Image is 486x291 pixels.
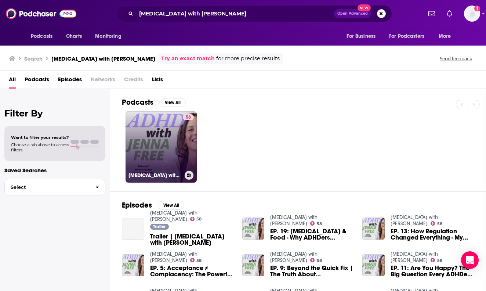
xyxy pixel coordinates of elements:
span: Trailer | [MEDICAL_DATA] with [PERSON_NAME] [150,233,233,246]
span: 58 [196,218,202,221]
input: Search podcasts, credits, & more... [136,8,334,19]
a: ADHD with Jenna Free [391,214,438,227]
a: 58 [183,114,194,120]
p: Saved Searches [4,167,105,174]
a: Show notifications dropdown [425,7,438,20]
button: open menu [341,29,385,43]
button: Select [4,179,105,195]
a: EP. 5: Acceptance ≠ Complacency: The Powerful Truth About Embracing Your ADHD Brain | ADHD with J... [150,265,233,277]
img: EP. 11: Are You Happy? The Big Question Every ADHDer Needs to Ask | ADHD with Jenna Free [362,254,385,277]
span: Choose a tab above to access filters. [11,142,69,152]
span: Credits [124,73,143,89]
button: Send feedback [438,55,474,62]
a: Show notifications dropdown [444,7,455,20]
span: For Podcasters [389,31,424,42]
img: EP. 9: Beyond the Quick Fix | The Truth About ADHD, Dopamine & Lasting Happiness | ADHD with Jenn... [242,254,265,277]
div: Open Intercom Messenger [461,251,479,269]
span: Podcasts [31,31,52,42]
span: Open Advanced [337,12,368,15]
a: ADHD with Jenna Free [270,214,318,227]
span: 58 [317,259,322,262]
h3: [MEDICAL_DATA] with [PERSON_NAME] [51,55,155,62]
span: Monitoring [95,31,121,42]
span: EP. 13: How Regulation Changed Everything - My Personal [MEDICAL_DATA] Transformation Story | [ME... [391,228,474,241]
span: for more precise results [216,54,280,63]
a: Lists [152,73,163,89]
span: 58 [317,222,322,226]
span: Charts [66,31,82,42]
a: EP. 11: Are You Happy? The Big Question Every ADHDer Needs to Ask | ADHD with Jenna Free [391,265,474,277]
a: Episodes [58,73,82,89]
a: ADHD with Jenna Free [150,251,197,263]
a: 58[MEDICAL_DATA] with [PERSON_NAME] [126,111,197,183]
span: More [439,31,451,42]
span: EP. 11: Are You Happy? The Big Question Every ADHDer Needs to Ask | [MEDICAL_DATA] with [PERSON_N... [391,265,474,277]
span: Logged in as sarahhallprinc [464,6,480,22]
a: EP. 13: How Regulation Changed Everything - My Personal ADHD Transformation Story | ADHD with Jen... [391,228,474,241]
a: EpisodesView All [122,201,184,210]
h3: Search [24,55,43,62]
a: 58 [190,258,202,262]
button: Open AdvancedNew [334,9,371,18]
a: 58 [190,217,202,221]
span: EP. 5: Acceptance ≠ Complacency: The Powerful Truth About Embracing Your [MEDICAL_DATA] Brain | [... [150,265,233,277]
a: Charts [61,29,86,43]
h2: Podcasts [122,98,153,107]
a: Trailer | ADHD with Jenna Free [122,218,144,240]
span: Trailer [153,224,166,229]
span: 58 [437,259,442,262]
a: Try an exact match [161,54,215,63]
svg: Add a profile image [474,6,480,11]
a: ADHD with Jenna Free [391,251,438,263]
a: 58 [431,221,442,226]
img: Podchaser - Follow, Share and Rate Podcasts [6,7,76,21]
span: Want to filter your results? [11,135,69,140]
span: For Business [347,31,376,42]
a: 58 [310,258,322,262]
span: Select [5,185,90,190]
a: Podcasts [25,73,49,89]
a: ADHD with Jenna Free [150,210,197,222]
span: 58 [196,259,202,262]
a: 58 [310,221,322,226]
button: Show profile menu [464,6,480,22]
span: New [358,4,371,11]
button: open menu [434,29,460,43]
a: 58 [431,258,442,262]
a: EP. 19: ADHD & Food - Why ADHDers Struggle & The Intuitive Eating Solution | ADHD with Jenna Free [270,228,353,241]
button: open menu [90,29,131,43]
span: EP. 9: Beyond the Quick Fix | The Truth About [MEDICAL_DATA], [MEDICAL_DATA] & Lasting Happiness ... [270,265,353,277]
img: User Profile [464,6,480,22]
button: open menu [384,29,435,43]
button: open menu [26,29,62,43]
h2: Filter By [4,108,105,119]
span: 58 [186,114,191,121]
button: View All [158,201,184,210]
img: EP. 13: How Regulation Changed Everything - My Personal ADHD Transformation Story | ADHD with Jen... [362,218,385,240]
div: Search podcasts, credits, & more... [116,5,392,22]
a: PodcastsView All [122,98,186,107]
a: ADHD with Jenna Free [270,251,318,263]
span: 58 [437,222,442,226]
a: EP. 9: Beyond the Quick Fix | The Truth About ADHD, Dopamine & Lasting Happiness | ADHD with Jenn... [270,265,353,277]
span: EP. 19: [MEDICAL_DATA] & Food - Why ADHDers Struggle & The Intuitive Eating Solution | [MEDICAL_D... [270,228,353,241]
img: EP. 5: Acceptance ≠ Complacency: The Powerful Truth About Embracing Your ADHD Brain | ADHD with J... [122,254,144,277]
a: Trailer | ADHD with Jenna Free [150,233,233,246]
span: Networks [91,73,115,89]
h3: [MEDICAL_DATA] with [PERSON_NAME] [128,172,182,179]
button: View All [159,98,186,107]
a: All [9,73,16,89]
img: EP. 19: ADHD & Food - Why ADHDers Struggle & The Intuitive Eating Solution | ADHD with Jenna Free [242,218,265,240]
h2: Episodes [122,201,152,210]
